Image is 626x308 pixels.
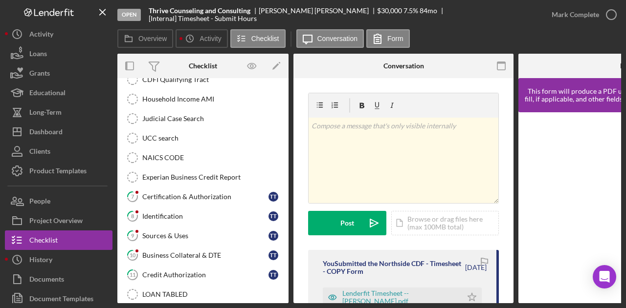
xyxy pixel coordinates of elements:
button: Grants [5,63,112,83]
tspan: 7 [131,193,134,200]
button: Educational [5,83,112,103]
span: $30,000 [377,6,402,15]
button: People [5,191,112,211]
b: Thrive Counseling and Consulting [149,7,250,15]
a: LOAN TABLED [122,285,284,304]
div: NAICS CODE [142,154,283,162]
button: Clients [5,142,112,161]
div: Mark Complete [552,5,599,24]
tspan: 11 [130,271,135,278]
div: CDFI Qualifying Tract [142,76,283,83]
button: Mark Complete [542,5,621,24]
a: Household Income AMI [122,89,284,109]
div: Educational [29,83,66,105]
div: Grants [29,63,50,85]
button: Checklist [230,29,286,48]
button: Project Overview [5,211,112,230]
div: Lenderfit Timesheet -- [PERSON_NAME].pdf [342,289,457,305]
div: Loans [29,44,47,66]
div: T T [268,250,278,260]
div: Open [117,9,141,21]
label: Activity [200,35,221,42]
div: Certification & Authorization [142,193,268,201]
div: Dashboard [29,122,63,144]
button: Lenderfit Timesheet -- [PERSON_NAME].pdf [323,287,482,307]
div: Sources & Uses [142,232,268,240]
div: Documents [29,269,64,291]
a: UCC search [122,128,284,148]
div: Open Intercom Messenger [593,265,616,288]
label: Conversation [317,35,358,42]
div: Identification [142,212,268,220]
div: T T [268,192,278,202]
button: Activity [5,24,112,44]
div: Conversation [383,62,424,70]
a: NAICS CODE [122,148,284,167]
label: Form [387,35,403,42]
div: You Submitted the Northside CDF - Timesheet - COPY Form [323,260,464,275]
button: Loans [5,44,112,63]
div: 7.5 % [403,7,418,15]
div: History [29,250,52,272]
div: UCC search [142,134,283,142]
button: Post [308,211,386,235]
div: [Internal] Timesheet - Submit Hours [149,15,257,22]
button: Documents [5,269,112,289]
div: [PERSON_NAME] [PERSON_NAME] [259,7,377,15]
div: T T [268,231,278,241]
a: Judicial Case Search [122,109,284,128]
a: Experian Business Credit Report [122,167,284,187]
div: People [29,191,50,213]
button: Conversation [296,29,364,48]
a: 7Certification & AuthorizationTT [122,187,284,206]
a: 8IdentificationTT [122,206,284,226]
div: Experian Business Credit Report [142,173,283,181]
button: Overview [117,29,173,48]
div: T T [268,270,278,280]
div: Clients [29,142,50,164]
div: Household Income AMI [142,95,283,103]
div: Checklist [189,62,217,70]
a: 9Sources & UsesTT [122,226,284,246]
tspan: 8 [131,213,134,219]
div: LOAN TABLED [142,290,283,298]
a: 11Credit AuthorizationTT [122,265,284,285]
button: Product Templates [5,161,112,181]
div: Checklist [29,230,58,252]
div: Business Collateral & DTE [142,251,268,259]
button: Form [366,29,410,48]
button: Dashboard [5,122,112,142]
label: Checklist [251,35,279,42]
button: Checklist [5,230,112,250]
button: History [5,250,112,269]
button: Activity [176,29,227,48]
div: Credit Authorization [142,271,268,279]
div: Project Overview [29,211,83,233]
time: 2025-09-05 10:58 [465,264,487,271]
div: Judicial Case Search [142,115,283,123]
div: Long-Term [29,103,62,124]
label: Overview [138,35,167,42]
tspan: 9 [131,232,134,239]
div: T T [268,211,278,221]
div: 84 mo [420,7,437,15]
a: CDFI Qualifying Tract [122,70,284,89]
button: Long-Term [5,103,112,122]
div: Product Templates [29,161,87,183]
div: Activity [29,24,53,46]
div: Post [340,211,354,235]
tspan: 10 [130,252,136,258]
